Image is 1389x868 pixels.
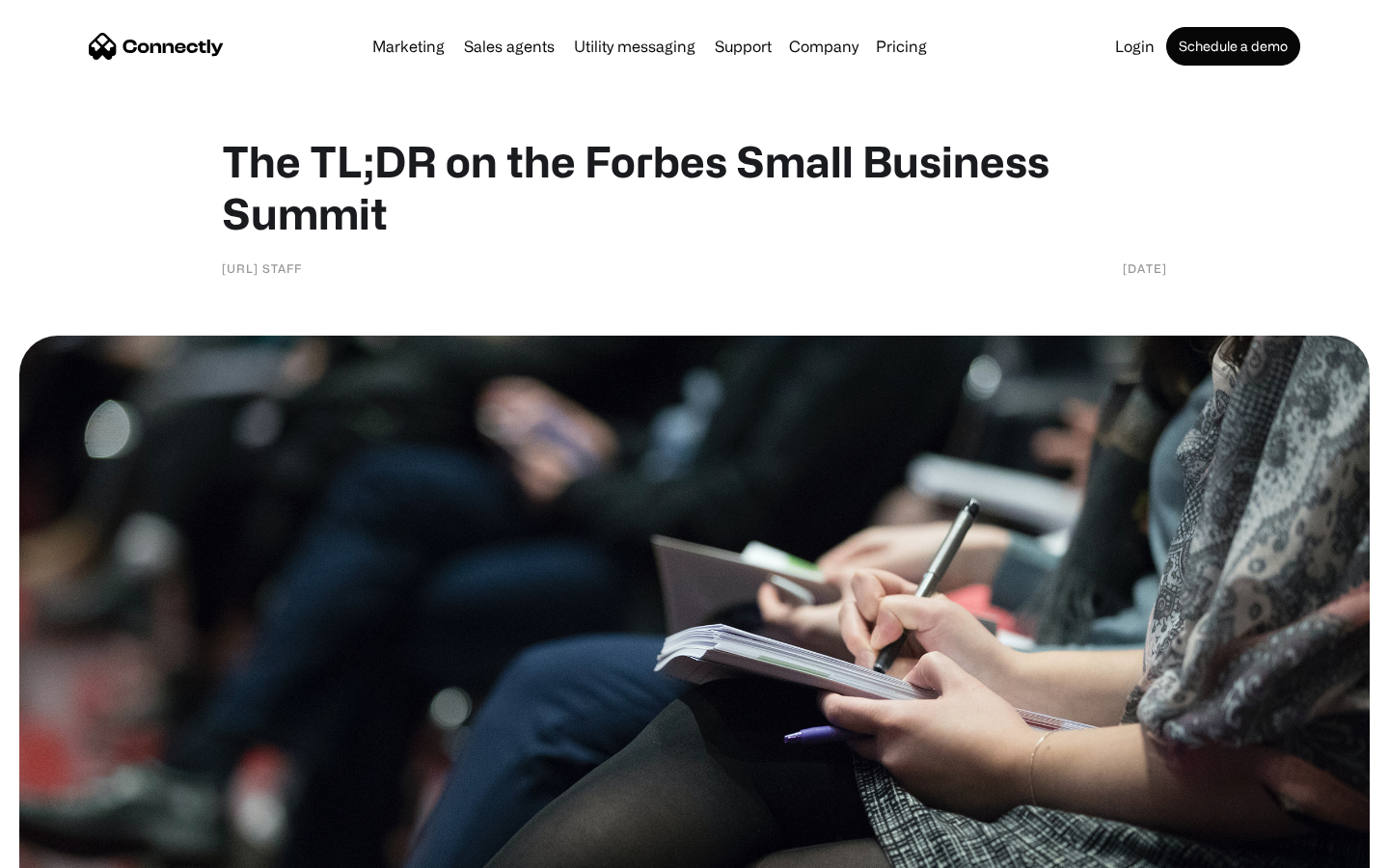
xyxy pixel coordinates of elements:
[1123,258,1167,278] div: [DATE]
[566,39,703,54] a: Utility messaging
[789,33,858,60] div: Company
[365,39,452,54] a: Marketing
[1107,39,1162,54] a: Login
[1166,27,1300,66] a: Schedule a demo
[222,135,1167,239] h1: The TL;DR on the Forbes Small Business Summit
[707,39,779,54] a: Support
[456,39,562,54] a: Sales agents
[868,39,935,54] a: Pricing
[39,834,116,861] ul: Language list
[222,258,302,278] div: [URL] Staff
[19,834,116,861] aside: Language selected: English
